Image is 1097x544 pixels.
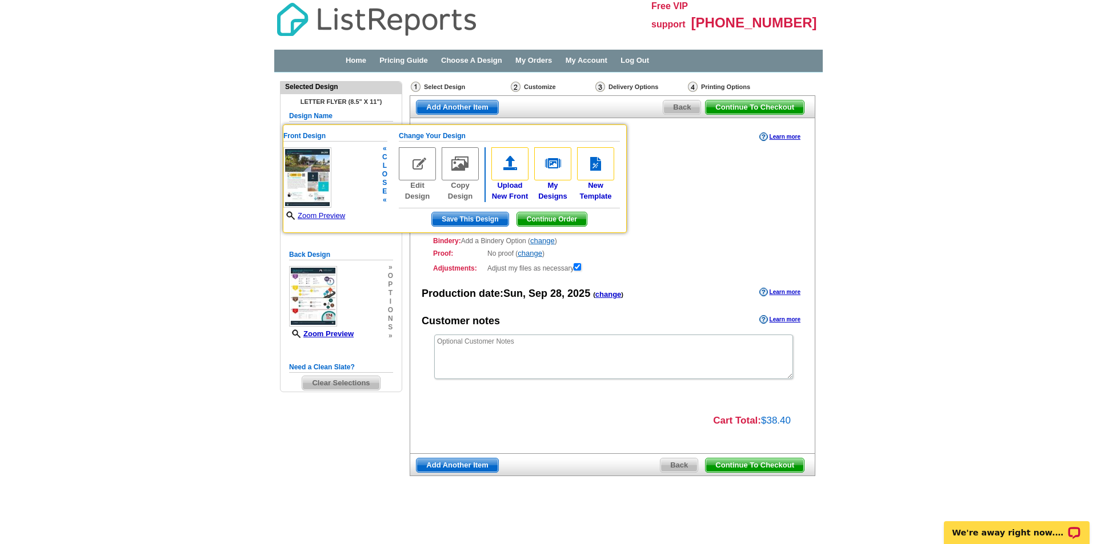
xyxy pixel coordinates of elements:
span: Continue To Checkout [706,100,804,114]
span: Continue To Checkout [706,458,804,472]
div: Selected Design [281,82,402,92]
a: Edit Design [399,147,436,202]
h5: Back Design [289,249,393,260]
span: 28, [550,288,564,299]
a: Learn more [759,288,800,297]
span: $38.40 [761,415,791,426]
strong: Bindery: [433,237,461,245]
div: Production date: [422,287,623,301]
span: » [388,332,393,340]
span: » [388,263,393,272]
span: t [388,289,393,297]
span: p [388,280,393,289]
img: Printing Options & Summary [688,82,698,92]
div: Uncoated Heavy Card Stock Uncoated Cover Stock Regular Bond Paper Gloss Cover [469,171,792,221]
a: Home [346,56,366,65]
a: Zoom Preview [289,329,354,338]
a: Copy Design [442,147,479,202]
iframe: LiveChat chat widget [936,508,1097,544]
span: Back [660,458,698,472]
a: Learn more [759,132,800,142]
div: Printing Options [687,81,787,95]
strong: Adjustments: [433,263,484,273]
a: UploadNew Front [491,147,529,202]
span: ( ) [593,291,623,298]
span: Sep [529,288,547,299]
img: small-thumb.jpg [289,266,337,327]
a: MyDesigns [534,147,571,202]
img: edit-design-no.gif [399,147,436,180]
a: Learn more [759,315,800,324]
a: Zoom Preview [283,211,345,220]
a: change [518,249,542,257]
span: 2025 [567,288,590,299]
h5: Front Design [283,131,387,142]
span: Save This Design [432,212,508,226]
button: Save This Design [431,212,509,227]
span: s [388,323,393,332]
span: Back [663,100,700,114]
a: Back [660,458,698,473]
span: i [388,297,393,306]
img: Select Design [411,82,421,92]
h5: Design Name [289,111,393,122]
span: o [382,170,387,179]
div: Customer notes [422,314,500,329]
div: Adjust my files as necessary [433,261,792,273]
span: Add Another Item [417,458,498,472]
a: Add Another Item [416,100,499,115]
button: Continue Order [517,212,587,227]
span: n [388,315,393,323]
strong: Proof: [433,248,484,259]
div: Select Design [410,81,510,95]
a: change [530,236,555,245]
span: l [382,162,387,170]
img: Delivery Options [595,82,605,92]
span: o [388,272,393,280]
span: Sun, [503,288,526,299]
h5: Need a Clean Slate? [289,362,393,373]
a: Log Out [620,56,649,65]
div: Customize [510,81,594,92]
a: NewTemplate [577,147,614,202]
span: s [382,179,387,187]
a: Add Another Item [416,458,499,473]
strong: Cart Total: [713,415,761,426]
img: small-thumb.jpg [283,147,331,208]
img: copy-design-no.gif [442,147,479,180]
span: Free VIP support [651,1,688,29]
span: [PHONE_NUMBER] [691,15,817,30]
a: My Orders [515,56,552,65]
span: e [382,187,387,196]
h5: Change Your Design [399,131,620,142]
span: o [388,306,393,315]
span: c [382,153,387,162]
h4: Letter Flyer (8.5" x 11") [289,98,393,105]
a: My Account [566,56,607,65]
a: change [595,290,622,299]
div: Add a Bindery Option ( ) [433,236,792,246]
span: « [382,144,387,153]
span: « [382,196,387,204]
img: upload-front.gif [491,147,529,180]
span: Clear Selections [302,376,379,390]
span: Continue Order [517,212,587,226]
img: new-template.gif [577,147,614,180]
div: No proof ( ) [433,248,792,259]
a: Choose A Design [441,56,502,65]
div: Delivery Options [594,81,687,95]
a: Back [663,100,701,115]
img: Customize [511,82,521,92]
a: Pricing Guide [379,56,428,65]
img: my-designs.gif [534,147,571,180]
span: Add Another Item [417,100,498,114]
